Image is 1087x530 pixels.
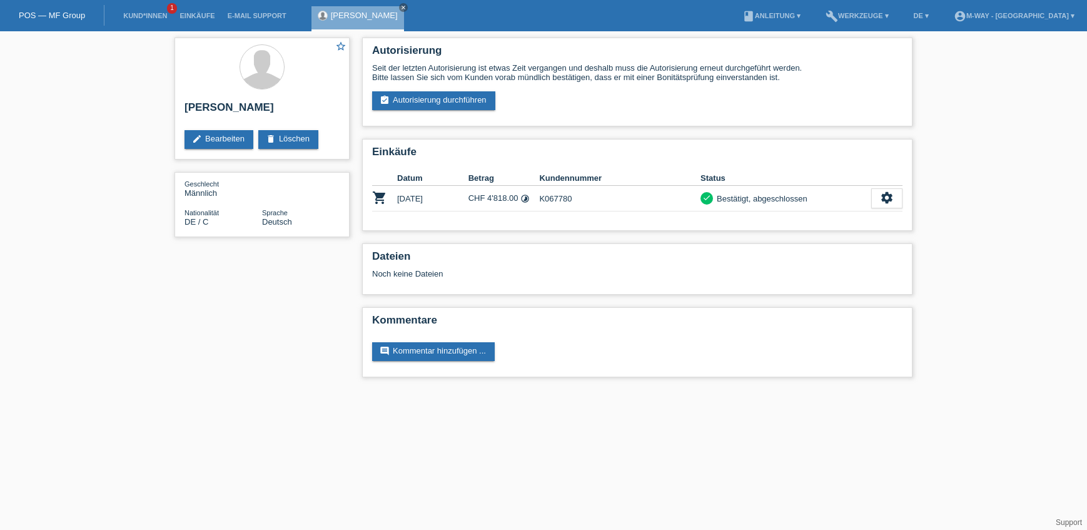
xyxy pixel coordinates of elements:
a: editBearbeiten [185,130,253,149]
td: CHF 4'818.00 [468,186,540,211]
h2: Dateien [372,250,902,269]
h2: Autorisierung [372,44,902,63]
i: delete [266,134,276,144]
a: bookAnleitung ▾ [736,12,807,19]
a: star_border [335,41,346,54]
span: Deutschland / C / 01.09.2005 [185,217,208,227]
i: check [702,193,711,202]
a: DE ▾ [908,12,935,19]
i: account_circle [954,10,966,23]
span: Sprache [262,209,288,217]
th: Betrag [468,171,540,186]
td: K067780 [539,186,700,211]
i: Fixe Raten (24 Raten) [520,194,530,203]
span: 1 [167,3,177,14]
i: book [742,10,755,23]
div: Seit der letzten Autorisierung ist etwas Zeit vergangen und deshalb muss die Autorisierung erneut... [372,63,902,82]
i: assignment_turned_in [380,95,390,105]
div: Bestätigt, abgeschlossen [713,192,807,205]
i: comment [380,346,390,356]
a: assignment_turned_inAutorisierung durchführen [372,91,495,110]
i: star_border [335,41,346,52]
i: POSP00026852 [372,190,387,205]
div: Männlich [185,179,262,198]
div: Noch keine Dateien [372,269,754,278]
span: Geschlecht [185,180,219,188]
a: close [399,3,408,12]
a: Einkäufe [173,12,221,19]
i: edit [192,134,202,144]
a: account_circlem-way - [GEOGRAPHIC_DATA] ▾ [948,12,1081,19]
td: [DATE] [397,186,468,211]
a: [PERSON_NAME] [331,11,398,20]
i: settings [880,191,894,205]
span: Nationalität [185,209,219,217]
a: E-Mail Support [221,12,293,19]
h2: Einkäufe [372,146,902,165]
th: Datum [397,171,468,186]
i: close [400,4,407,11]
h2: [PERSON_NAME] [185,101,340,120]
a: Support [1056,518,1082,527]
a: commentKommentar hinzufügen ... [372,342,495,361]
a: buildWerkzeuge ▾ [819,12,895,19]
a: deleteLöschen [258,130,318,149]
i: build [826,10,838,23]
h2: Kommentare [372,314,902,333]
span: Deutsch [262,217,292,227]
a: POS — MF Group [19,11,85,20]
th: Status [700,171,871,186]
a: Kund*innen [117,12,173,19]
th: Kundennummer [539,171,700,186]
